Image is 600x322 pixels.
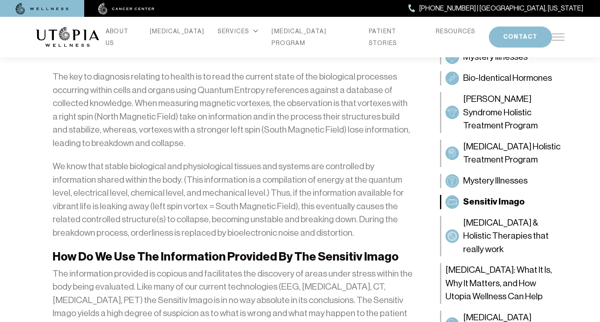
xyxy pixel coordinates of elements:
[150,25,205,37] a: [MEDICAL_DATA]
[36,27,99,47] img: logo
[16,3,69,15] img: wellness
[463,140,560,167] span: [MEDICAL_DATA] Holistic Treatment Program
[440,50,565,64] a: Mystery IllnessesMystery Illnesses
[218,25,258,37] div: SERVICES
[440,174,565,188] a: Mystery IllnessesMystery Illnesses
[408,3,583,14] a: [PHONE_NUMBER] | [GEOGRAPHIC_DATA], [US_STATE]
[440,92,565,133] a: Sjögren’s Syndrome Holistic Treatment Program[PERSON_NAME] Syndrome Holistic Treatment Program
[98,3,155,15] img: cancer center
[53,70,413,150] p: The key to diagnosis relating to health is to read the current state of the biological processes ...
[440,71,565,85] a: Bio-Identical HormonesBio-Identical Hormones
[272,25,355,49] a: [MEDICAL_DATA] PROGRAM
[53,160,413,240] p: We know that stable biological and physiological tissues and systems are controlled by informatio...
[53,250,399,263] strong: How Do We Use The Information Provided By The Sensitiv Imago
[463,93,560,133] span: [PERSON_NAME] Syndrome Holistic Treatment Program
[447,52,457,62] img: Mystery Illnesses
[419,3,583,14] span: [PHONE_NUMBER] | [GEOGRAPHIC_DATA], [US_STATE]
[447,176,457,186] img: Mystery Illnesses
[447,231,457,241] img: Long COVID & Holistic Therapies that really work
[463,72,552,85] span: Bio-Identical Hormones
[552,34,565,40] img: icon-hamburger
[447,73,457,83] img: Bio-Identical Hormones
[447,197,457,207] img: Sensitiv Imago
[447,108,457,118] img: Sjögren’s Syndrome Holistic Treatment Program
[489,27,552,48] button: CONTACT
[369,25,422,49] a: PATIENT STORIES
[447,148,457,158] img: Dementia Holistic Treatment Program
[436,25,475,37] a: RESOURCES
[463,174,528,188] span: Mystery Illnesses
[440,195,565,209] a: Sensitiv ImagoSensitiv Imago
[106,25,136,49] a: ABOUT US
[463,51,528,64] span: Mystery Illnesses
[440,216,565,257] a: Long COVID & Holistic Therapies that really work[MEDICAL_DATA] & Holistic Therapies that really work
[463,195,525,209] span: Sensitiv Imago
[445,263,560,303] span: [MEDICAL_DATA]: What It Is, Why It Matters, and How Utopia Wellness Can Help
[463,216,560,256] span: [MEDICAL_DATA] & Holistic Therapies that really work
[440,263,565,304] a: [MEDICAL_DATA]: What It Is, Why It Matters, and How Utopia Wellness Can Help
[440,140,565,167] a: Dementia Holistic Treatment Program[MEDICAL_DATA] Holistic Treatment Program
